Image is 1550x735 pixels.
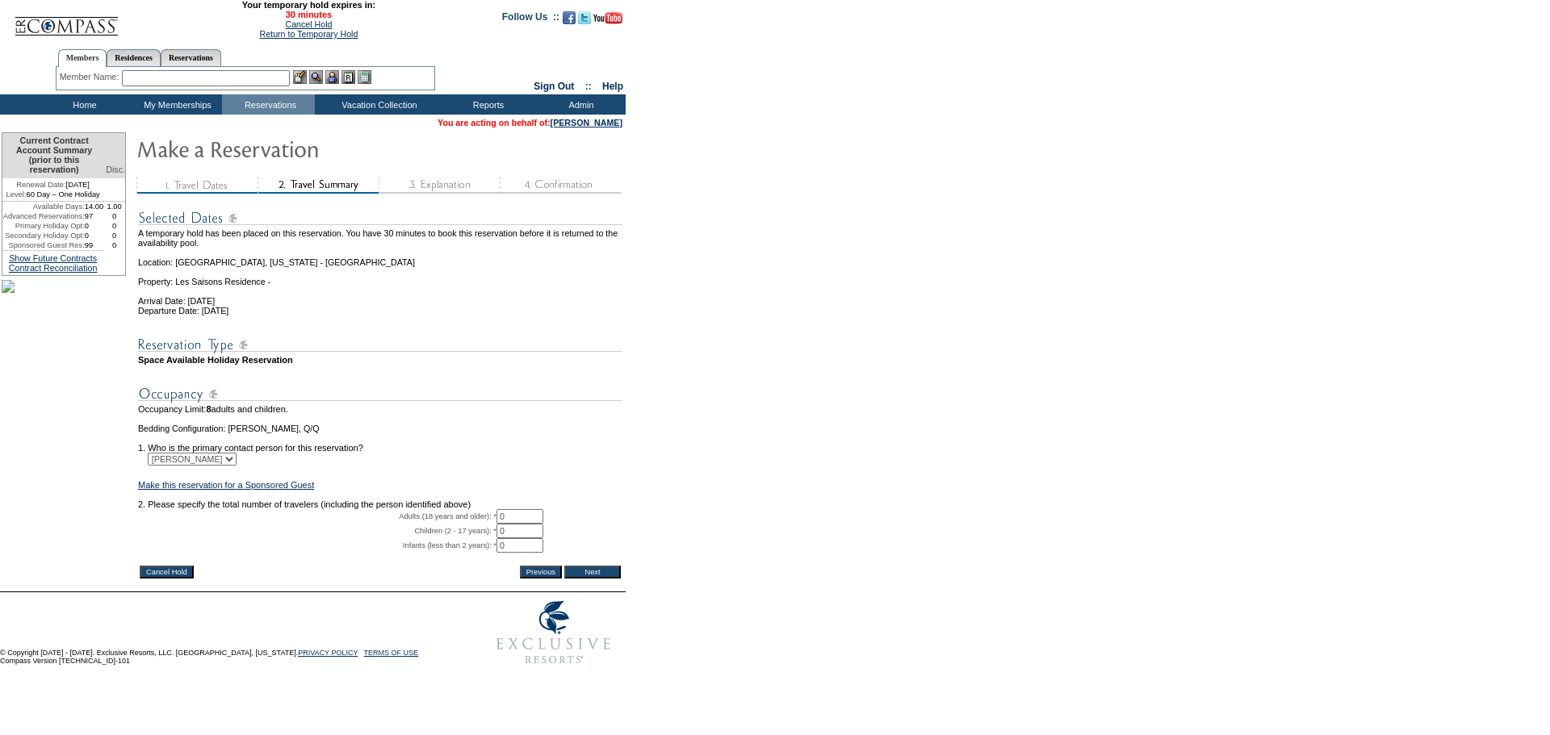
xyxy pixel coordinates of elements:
[103,231,125,240] td: 0
[593,12,622,24] img: Subscribe to our YouTube Channel
[533,94,626,115] td: Admin
[161,49,221,66] a: Reservations
[138,228,622,248] td: A temporary hold has been placed on this reservation. You have 30 minutes to book this reservatio...
[285,19,332,29] a: Cancel Hold
[260,29,358,39] a: Return to Temporary Hold
[85,231,104,240] td: 0
[2,202,85,211] td: Available Days:
[16,180,65,190] span: Renewal Date:
[2,211,85,221] td: Advanced Reservations:
[36,94,129,115] td: Home
[500,177,621,194] img: step4_state1.gif
[534,81,574,92] a: Sign Out
[140,566,194,578] input: Cancel Hold
[138,433,622,453] td: 1. Who is the primary contact person for this reservation?
[440,94,533,115] td: Reports
[551,118,622,127] a: [PERSON_NAME]
[315,94,440,115] td: Vacation Collection
[341,70,355,84] img: Reservations
[585,81,592,92] span: ::
[103,221,125,231] td: 0
[138,404,622,414] td: Occupancy Limit: adults and children.
[379,177,500,194] img: step3_state1.gif
[138,509,496,524] td: Adults (18 years and older): *
[138,248,622,267] td: Location: [GEOGRAPHIC_DATA], [US_STATE] - [GEOGRAPHIC_DATA]
[60,70,122,84] div: Member Name:
[138,335,622,355] img: subTtlResType.gif
[85,221,104,231] td: 0
[58,49,107,67] a: Members
[563,11,576,24] img: Become our fan on Facebook
[222,94,315,115] td: Reservations
[85,202,104,211] td: 14.00
[2,280,15,293] img: Shot-25-092.jpg
[309,70,323,84] img: View
[358,70,371,84] img: b_calculator.gif
[9,253,97,263] a: Show Future Contracts
[298,649,358,657] a: PRIVACY POLICY
[258,177,379,194] img: step2_state2.gif
[138,384,622,404] img: subTtlOccupancy.gif
[578,16,591,26] a: Follow us on Twitter
[2,221,85,231] td: Primary Holiday Opt:
[2,178,103,190] td: [DATE]
[129,94,222,115] td: My Memberships
[136,177,258,194] img: step1_state3.gif
[107,49,161,66] a: Residences
[602,81,623,92] a: Help
[563,16,576,26] a: Become our fan on Facebook
[578,11,591,24] img: Follow us on Twitter
[593,16,622,26] a: Subscribe to our YouTube Channel
[564,566,621,578] input: Next
[138,480,314,490] a: Make this reservation for a Sponsored Guest
[103,211,125,221] td: 0
[438,118,622,127] span: You are acting on behalf of:
[138,267,622,286] td: Property: Les Saisons Residence -
[2,240,85,250] td: Sponsored Guest Res:
[138,306,622,315] td: Departure Date: [DATE]
[481,592,626,673] img: Exclusive Resorts
[293,70,307,84] img: b_edit.gif
[6,190,27,199] span: Level:
[103,202,125,211] td: 1.00
[138,286,622,306] td: Arrival Date: [DATE]
[138,208,622,228] img: subTtlSelectedDates.gif
[138,538,496,553] td: Infants (less than 2 years): *
[364,649,419,657] a: TERMS OF USE
[206,404,211,414] span: 8
[2,133,103,178] td: Current Contract Account Summary (prior to this reservation)
[9,263,98,273] a: Contract Reconciliation
[138,424,622,433] td: Bedding Configuration: [PERSON_NAME], Q/Q
[85,240,104,250] td: 99
[325,70,339,84] img: Impersonate
[138,499,622,509] td: 2. Please specify the total number of travelers (including the person identified above)
[14,3,119,36] img: Compass Home
[103,240,125,250] td: 0
[127,10,490,19] span: 30 minutes
[502,10,559,29] td: Follow Us ::
[106,165,125,174] span: Disc.
[85,211,104,221] td: 97
[138,355,622,365] td: Space Available Holiday Reservation
[138,524,496,538] td: Children (2 - 17 years): *
[520,566,562,578] input: Previous
[136,132,459,165] img: Make Reservation
[2,190,103,202] td: 60 Day – One Holiday
[2,231,85,240] td: Secondary Holiday Opt:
